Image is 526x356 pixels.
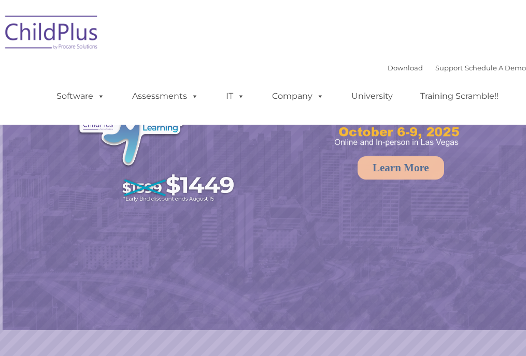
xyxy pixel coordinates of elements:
[122,86,209,107] a: Assessments
[465,64,526,72] a: Schedule A Demo
[410,86,509,107] a: Training Scramble!!
[388,64,526,72] font: |
[262,86,334,107] a: Company
[341,86,403,107] a: University
[358,156,444,180] a: Learn More
[216,86,255,107] a: IT
[435,64,463,72] a: Support
[46,86,115,107] a: Software
[388,64,423,72] a: Download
